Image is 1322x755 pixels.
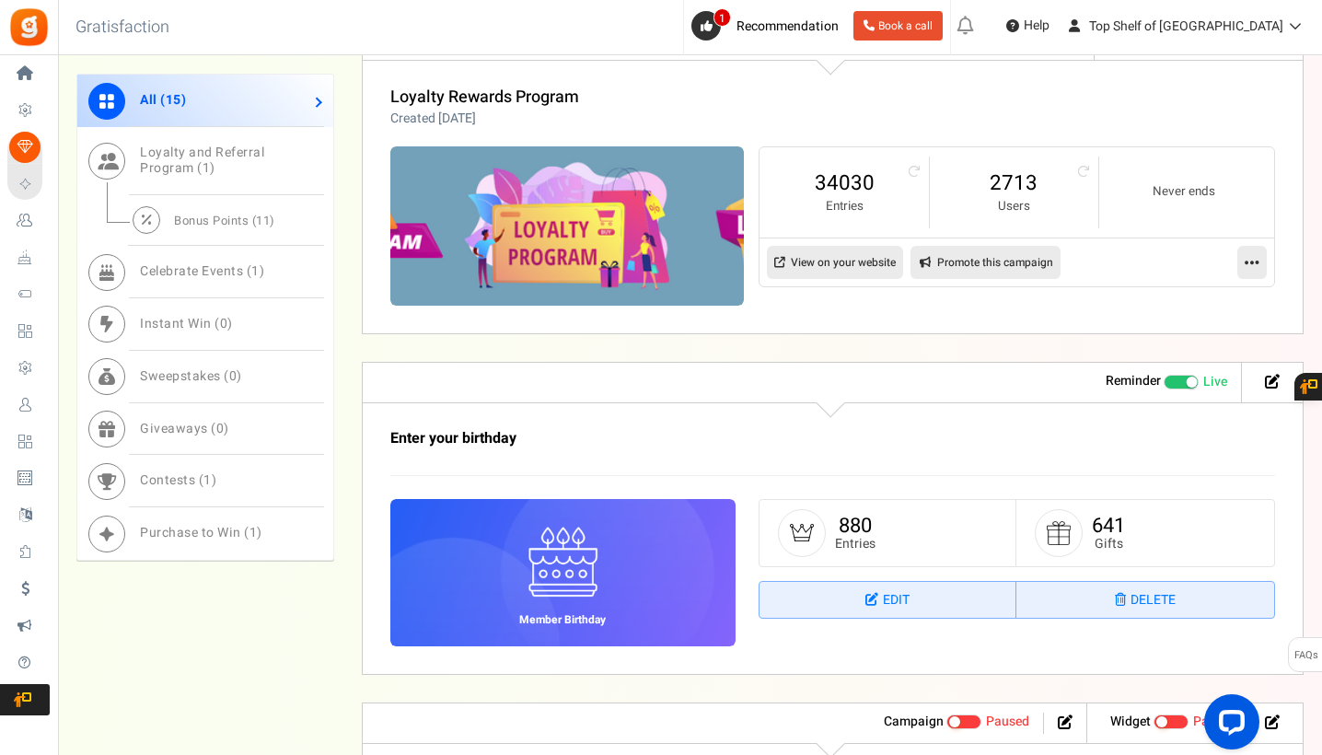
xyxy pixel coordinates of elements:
[778,198,910,215] small: Entries
[948,198,1080,215] small: Users
[166,90,181,110] span: 15
[736,17,839,36] span: Recommendation
[229,366,238,386] span: 0
[220,314,228,333] span: 0
[1203,373,1227,391] span: Live
[778,168,910,198] a: 34030
[251,261,260,281] span: 1
[713,8,731,27] span: 1
[140,314,233,333] span: Instant Win ( )
[1016,582,1274,619] a: Delete
[884,712,944,731] strong: Campaign
[1293,638,1318,673] span: FAQs
[1019,17,1049,35] span: Help
[767,246,903,279] a: View on your website
[140,470,216,490] span: Contests ( )
[986,712,1029,731] span: Paused
[505,614,620,626] h6: Member Birthday
[140,366,242,386] span: Sweepstakes ( )
[174,211,275,228] span: Bonus Points ( )
[835,537,876,551] small: Entries
[140,523,262,542] span: Purchase to Win ( )
[760,582,1017,619] a: Edit
[140,90,186,110] span: All ( )
[910,246,1061,279] a: Promote this campaign
[853,11,943,41] a: Book a call
[1096,713,1251,734] li: Widget activated
[203,158,211,178] span: 1
[1089,17,1283,36] span: Top Shelf of [GEOGRAPHIC_DATA]
[256,211,270,228] span: 11
[8,6,50,48] img: Gratisfaction
[1118,183,1250,201] small: Never ends
[1092,537,1125,551] small: Gifts
[390,85,579,110] a: Loyalty Rewards Program
[55,9,190,46] h3: Gratisfaction
[249,523,258,542] span: 1
[948,168,1080,198] a: 2713
[1092,511,1125,540] a: 641
[1106,371,1161,390] strong: Reminder
[390,431,1098,447] h3: Enter your birthday
[140,418,229,437] span: Giveaways ( )
[203,470,212,490] span: 1
[839,511,872,540] a: 880
[390,110,579,128] p: Created [DATE]
[140,261,264,281] span: Celebrate Events ( )
[216,418,225,437] span: 0
[1110,712,1151,731] strong: Widget
[140,143,264,178] span: Loyalty and Referral Program ( )
[691,11,846,41] a: 1 Recommendation
[999,11,1057,41] a: Help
